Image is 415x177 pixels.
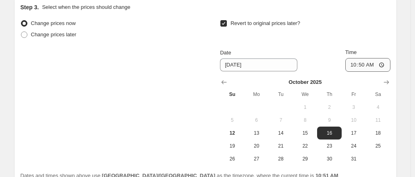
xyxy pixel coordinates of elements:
button: Thursday October 2 2025 [317,101,341,114]
button: Monday October 6 2025 [245,114,269,127]
button: Thursday October 16 2025 [317,127,341,140]
th: Wednesday [293,88,317,101]
button: Friday October 17 2025 [342,127,366,140]
button: Saturday October 25 2025 [366,140,390,152]
button: Tuesday October 7 2025 [269,114,293,127]
span: 31 [345,156,363,162]
span: 9 [320,117,338,123]
button: Saturday October 4 2025 [366,101,390,114]
span: 19 [223,143,241,149]
input: 10/12/2025 [220,58,297,71]
span: Change prices later [31,31,77,37]
span: 30 [320,156,338,162]
button: Saturday October 18 2025 [366,127,390,140]
span: 13 [248,130,266,136]
span: 5 [223,117,241,123]
th: Tuesday [269,88,293,101]
button: Wednesday October 22 2025 [293,140,317,152]
span: 23 [320,143,338,149]
button: Tuesday October 21 2025 [269,140,293,152]
span: 16 [320,130,338,136]
button: Wednesday October 8 2025 [293,114,317,127]
h2: Step 3. [21,3,39,11]
span: 8 [296,117,314,123]
button: Friday October 10 2025 [342,114,366,127]
button: Monday October 13 2025 [245,127,269,140]
button: Sunday October 26 2025 [220,152,244,165]
button: Tuesday October 14 2025 [269,127,293,140]
button: Thursday October 23 2025 [317,140,341,152]
button: Wednesday October 29 2025 [293,152,317,165]
th: Thursday [317,88,341,101]
button: Tuesday October 28 2025 [269,152,293,165]
button: Friday October 24 2025 [342,140,366,152]
button: Wednesday October 1 2025 [293,101,317,114]
span: Date [220,50,231,56]
button: Show previous month, September 2025 [218,77,230,88]
span: 25 [369,143,387,149]
span: Time [345,49,357,55]
span: 4 [369,104,387,110]
span: 3 [345,104,363,110]
span: 28 [272,156,290,162]
span: 17 [345,130,363,136]
button: Monday October 20 2025 [245,140,269,152]
span: Change prices now [31,20,76,26]
span: 2 [320,104,338,110]
span: 24 [345,143,363,149]
span: 21 [272,143,290,149]
span: Fr [345,91,363,98]
span: 18 [369,130,387,136]
span: Revert to original prices later? [230,20,300,26]
p: Select when the prices should change [42,3,130,11]
span: 22 [296,143,314,149]
span: We [296,91,314,98]
span: 14 [272,130,290,136]
button: Friday October 31 2025 [342,152,366,165]
button: Monday October 27 2025 [245,152,269,165]
span: 15 [296,130,314,136]
span: 20 [248,143,266,149]
th: Monday [245,88,269,101]
span: 6 [248,117,266,123]
button: Sunday October 19 2025 [220,140,244,152]
input: 12:00 [345,58,390,72]
span: 1 [296,104,314,110]
button: Friday October 3 2025 [342,101,366,114]
span: 26 [223,156,241,162]
span: 12 [223,130,241,136]
button: Thursday October 9 2025 [317,114,341,127]
th: Sunday [220,88,244,101]
span: Th [320,91,338,98]
span: 29 [296,156,314,162]
button: Thursday October 30 2025 [317,152,341,165]
span: Mo [248,91,266,98]
span: 7 [272,117,290,123]
span: Sa [369,91,387,98]
button: Today Sunday October 12 2025 [220,127,244,140]
button: Saturday October 11 2025 [366,114,390,127]
span: 11 [369,117,387,123]
th: Friday [342,88,366,101]
span: 10 [345,117,363,123]
th: Saturday [366,88,390,101]
button: Wednesday October 15 2025 [293,127,317,140]
button: Show next month, November 2025 [381,77,392,88]
span: Su [223,91,241,98]
span: Tu [272,91,290,98]
span: 27 [248,156,266,162]
button: Sunday October 5 2025 [220,114,244,127]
